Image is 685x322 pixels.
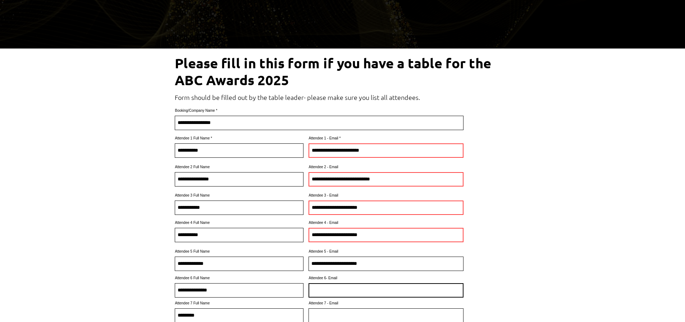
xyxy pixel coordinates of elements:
[175,276,303,280] label: Attendee 6 Full Name
[175,55,491,88] span: Please fill in this form if you have a table for the ABC Awards 2025
[175,250,303,253] label: Attendee 5 Full Name
[309,302,463,305] label: Attendee 7 - Email
[175,221,303,225] label: Attendee 4 Full Name
[175,109,463,112] label: Booking/Company Name
[309,276,463,280] label: Attendee 6- Email
[309,250,463,253] label: Attendee 5 - Email
[309,137,463,140] label: Attendee 1 - Email
[309,165,463,169] label: Attendee 2 - Email
[309,221,463,225] label: Attendee 4 - Email
[175,194,303,197] label: Attendee 3 Full Name
[175,165,303,169] label: Attendee 2 Full Name
[309,194,463,197] label: Attendee 3 - Email
[175,93,420,101] span: Form should be filled out by the table leader- please make sure you list all attendees.
[175,137,303,140] label: Attendee 1 Full Name
[175,302,303,305] label: Attendee 7 Full Name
